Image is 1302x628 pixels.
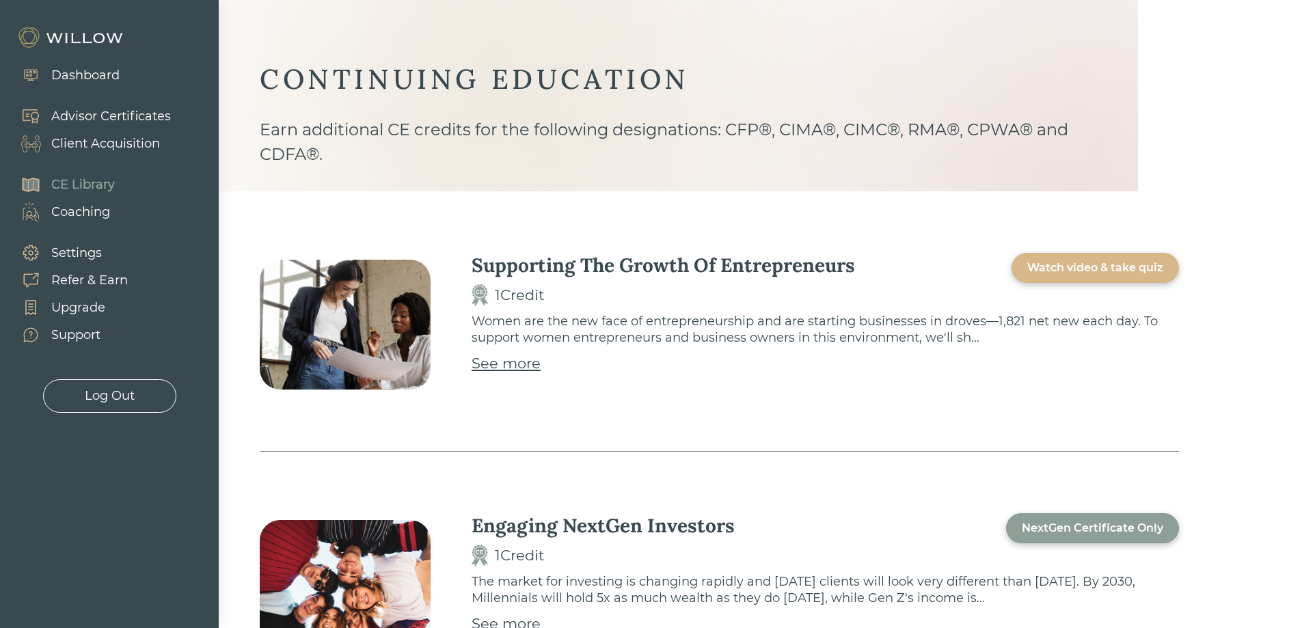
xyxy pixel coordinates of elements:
div: Coaching [51,203,110,221]
a: CE Library [7,171,115,198]
a: Advisor Certificates [7,103,171,130]
div: CONTINUING EDUCATION [260,62,1097,97]
div: Support [51,326,100,344]
div: Engaging NextGen Investors [472,513,735,538]
a: Refer & Earn [7,267,128,294]
a: Client Acquisition [7,130,171,157]
div: Upgrade [51,299,105,317]
div: Earn additional CE credits for the following designations: CFP®, CIMA®, CIMC®, RMA®, CPWA® and CD... [260,118,1097,191]
div: Log Out [85,387,135,405]
p: Women are the new face of entrepreneurship and are starting businesses in droves—1,821 net new ea... [472,313,1179,346]
a: Upgrade [7,294,128,321]
div: Settings [51,244,102,262]
a: See more [472,353,541,374]
p: The market for investing is changing rapidly and [DATE] clients will look very different than [DA... [472,573,1179,606]
div: Dashboard [51,66,120,85]
div: CE Library [51,176,115,194]
div: Client Acquisition [51,135,160,153]
div: 1 Credit [495,284,545,306]
div: NextGen Certificate Only [1022,520,1163,536]
a: Dashboard [7,62,120,89]
div: 1 Credit [495,545,545,566]
div: Refer & Earn [51,271,128,290]
div: Advisor Certificates [51,107,171,126]
div: Watch video & take quiz [1027,260,1163,276]
a: Coaching [7,198,115,226]
div: Supporting The Growth Of Entrepreneurs [472,253,855,277]
img: Willow [17,27,126,49]
a: Settings [7,239,128,267]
